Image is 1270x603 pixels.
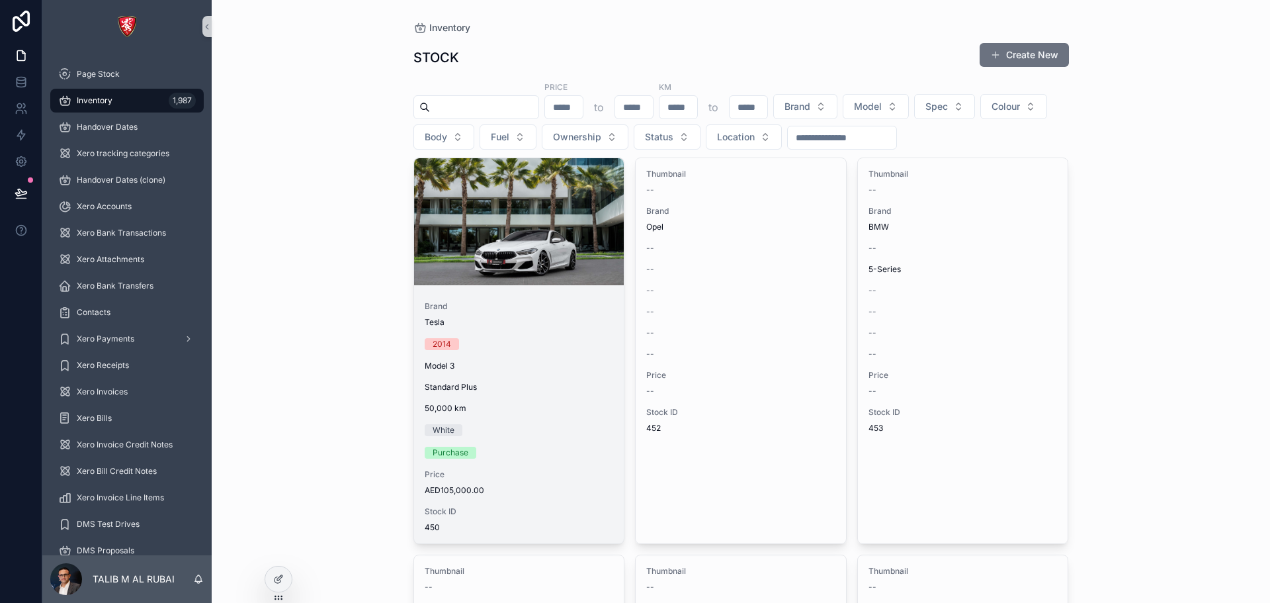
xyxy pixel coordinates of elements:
span: 5-Series [868,264,901,275]
span: -- [868,349,876,359]
button: Select Button [914,94,975,119]
p: to [708,99,718,115]
a: Inventory1,987 [50,89,204,113]
a: Page Stock [50,62,204,86]
button: Select Button [634,124,700,150]
a: Thumbnail--BrandBMW--5-Series--------Price--Stock ID453 [857,158,1069,544]
span: Xero Invoice Line Items [77,492,164,503]
a: Xero Invoices [50,380,204,404]
span: Standard Plus [425,382,477,393]
span: Stock ID [425,506,614,517]
span: -- [868,185,876,195]
span: Body [425,130,447,144]
span: Colour [992,100,1020,113]
span: Price [425,469,614,480]
div: scrollable content [42,53,212,555]
span: Status [645,130,673,144]
span: Xero Attachments [77,254,144,265]
span: -- [646,243,654,254]
span: -- [646,285,654,296]
a: Xero Bill Credit Notes [50,459,204,483]
span: Xero tracking categories [77,148,169,159]
a: DMS Proposals [50,539,204,563]
span: Contacts [77,307,110,318]
span: -- [425,582,433,592]
span: Xero Bank Transfers [77,281,153,291]
div: 1,987 [169,93,196,109]
a: Handover Dates [50,115,204,139]
span: Brand [868,206,1058,216]
span: Xero Accounts [77,201,132,212]
button: Select Button [542,124,628,150]
span: Handover Dates [77,122,138,132]
a: Xero Payments [50,327,204,351]
a: Xero Bills [50,406,204,430]
span: -- [646,582,654,592]
span: Tesla [425,317,444,328]
span: Opel [646,222,663,232]
span: -- [646,185,654,195]
a: Handover Dates (clone) [50,168,204,192]
span: 450 [425,522,614,533]
a: Xero Bank Transfers [50,274,204,298]
span: Inventory [77,95,112,106]
a: DMS Test Drives [50,512,204,536]
span: Brand [425,301,614,312]
button: Select Button [980,94,1047,119]
a: Thumbnail--BrandOpel------------Price--Stock ID452 [635,158,847,544]
a: Xero Invoice Credit Notes [50,433,204,457]
a: Xero Accounts [50,195,204,218]
img: App logo [116,16,138,37]
span: Ownership [553,130,601,144]
span: Xero Invoices [77,387,128,397]
span: Thumbnail [868,566,1058,577]
div: Purchase [433,447,468,459]
span: DMS Proposals [77,545,134,556]
span: -- [646,306,654,317]
label: KM [659,81,671,93]
span: Price [868,370,1058,381]
span: AED105,000.00 [425,485,614,496]
span: -- [868,285,876,296]
span: Handover Dates (clone) [77,175,165,185]
span: -- [646,349,654,359]
span: Thumbnail [868,169,1058,179]
span: -- [868,328,876,338]
span: -- [646,386,654,396]
a: Xero Bank Transactions [50,221,204,245]
span: -- [868,386,876,396]
span: Brand [646,206,835,216]
label: Price [544,81,568,93]
span: Model [854,100,882,113]
h1: STOCK [413,48,459,67]
span: Stock ID [868,407,1058,418]
span: Xero Bank Transactions [77,228,166,238]
span: Xero Payments [77,334,134,344]
span: 453 [868,423,1058,434]
span: Brand [784,100,810,113]
button: Select Button [706,124,782,150]
span: Fuel [491,130,509,144]
span: Xero Bill Credit Notes [77,466,157,477]
span: -- [868,243,876,254]
span: -- [646,328,654,338]
span: Inventory [429,21,470,34]
div: 2014 [433,338,451,350]
span: 50,000 km [425,403,614,414]
span: -- [868,306,876,317]
div: 1.jpg [414,158,624,285]
p: TALIB M AL RUBAI [93,573,175,586]
span: DMS Test Drives [77,519,140,530]
span: Xero Invoice Credit Notes [77,440,173,450]
button: Select Button [773,94,837,119]
div: White [433,424,454,436]
a: Xero Invoice Line Items [50,486,204,510]
span: Location [717,130,755,144]
a: Xero tracking categories [50,142,204,165]
span: -- [646,264,654,275]
a: Contacts [50,301,204,324]
button: Select Button [480,124,536,150]
span: 452 [646,423,835,434]
button: Select Button [413,124,474,150]
span: Spec [925,100,948,113]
